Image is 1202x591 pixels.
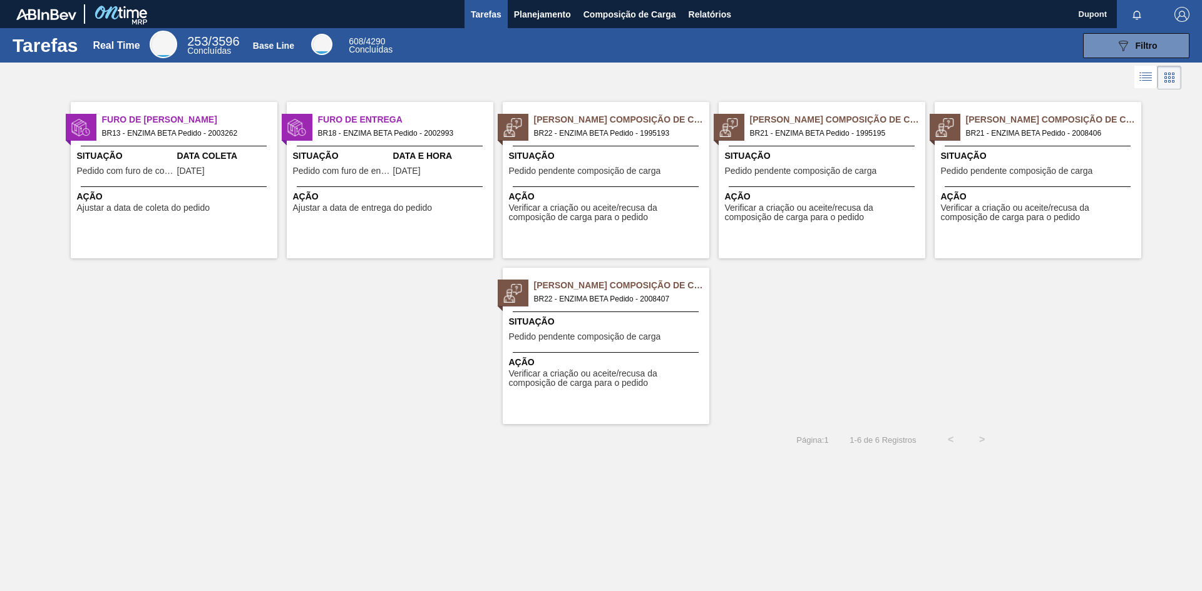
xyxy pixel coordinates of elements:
[77,203,210,213] span: Ajustar a data de coleta do pedido
[509,149,706,163] span: Situação
[293,166,390,176] span: Pedido com furo de entrega
[318,113,493,126] span: Furo de Entrega
[503,118,522,137] img: status
[941,203,1138,223] span: Verificar a criação ou aceite/recusa da composição de carga para o pedido
[689,7,731,22] span: Relatórios
[293,203,433,213] span: Ajustar a data de entrega do pedido
[509,332,661,341] span: Pedido pendente composição de carga
[750,113,925,126] span: Pedido Aguardando Composição de Carga
[293,149,390,163] span: Situação
[503,284,522,303] img: status
[935,424,967,455] button: <
[848,435,917,445] span: 1 - 6 de 6 Registros
[16,9,76,20] img: TNhmsLtSVTkK8tSr43FrP2fwEKptu5GPRR3wAAAABJRU5ErkJggg==
[187,36,239,55] div: Real Time
[1174,7,1189,22] img: Logout
[187,46,231,56] span: Concluídas
[967,424,998,455] button: >
[177,166,205,176] span: 12/08/2025
[583,7,676,22] span: Composição de Carga
[318,126,483,140] span: BR18 - ENZIMA BETA Pedido - 2002993
[349,38,393,54] div: Base Line
[71,118,90,137] img: status
[534,126,699,140] span: BR22 - ENZIMA BETA Pedido - 1995193
[177,149,274,163] span: Data Coleta
[1136,41,1158,51] span: Filtro
[796,435,828,445] span: Página : 1
[471,7,501,22] span: Tarefas
[725,166,877,176] span: Pedido pendente composição de carga
[514,7,571,22] span: Planejamento
[349,36,385,46] span: / 4290
[935,118,954,137] img: status
[509,166,661,176] span: Pedido pendente composição de carga
[509,203,706,223] span: Verificar a criação ou aceite/recusa da composição de carga para o pedido
[725,190,922,203] span: Ação
[311,34,332,55] div: Base Line
[102,113,277,126] span: Furo de Coleta
[534,113,709,126] span: Pedido Aguardando Composição de Carga
[1117,6,1157,23] button: Notificações
[150,31,177,58] div: Real Time
[393,149,490,163] span: Data e Hora
[1083,33,1189,58] button: Filtro
[534,279,709,292] span: Pedido Aguardando Composição de Carga
[509,315,706,328] span: Situação
[1134,66,1158,89] div: Visão em Lista
[77,149,174,163] span: Situação
[102,126,267,140] span: BR13 - ENZIMA BETA Pedido - 2003262
[349,36,363,46] span: 608
[509,369,706,388] span: Verificar a criação ou aceite/recusa da composição de carga para o pedido
[966,113,1141,126] span: Pedido Aguardando Composição de Carga
[719,118,738,137] img: status
[725,149,922,163] span: Situação
[509,356,706,369] span: Ação
[750,126,915,140] span: BR21 - ENZIMA BETA Pedido - 1995195
[13,38,78,53] h1: Tarefas
[287,118,306,137] img: status
[534,292,699,306] span: BR22 - ENZIMA BETA Pedido - 2008407
[393,166,421,176] span: 08/08/2025,
[941,149,1138,163] span: Situação
[77,190,274,203] span: Ação
[253,41,294,51] div: Base Line
[187,34,239,48] span: / 3596
[941,166,1093,176] span: Pedido pendente composição de carga
[349,44,393,54] span: Concluídas
[941,190,1138,203] span: Ação
[93,40,140,51] div: Real Time
[509,190,706,203] span: Ação
[77,166,174,176] span: Pedido com furo de coleta
[966,126,1131,140] span: BR21 - ENZIMA BETA Pedido - 2008406
[293,190,490,203] span: Ação
[187,34,208,48] span: 253
[725,203,922,223] span: Verificar a criação ou aceite/recusa da composição de carga para o pedido
[1158,66,1181,89] div: Visão em Cards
